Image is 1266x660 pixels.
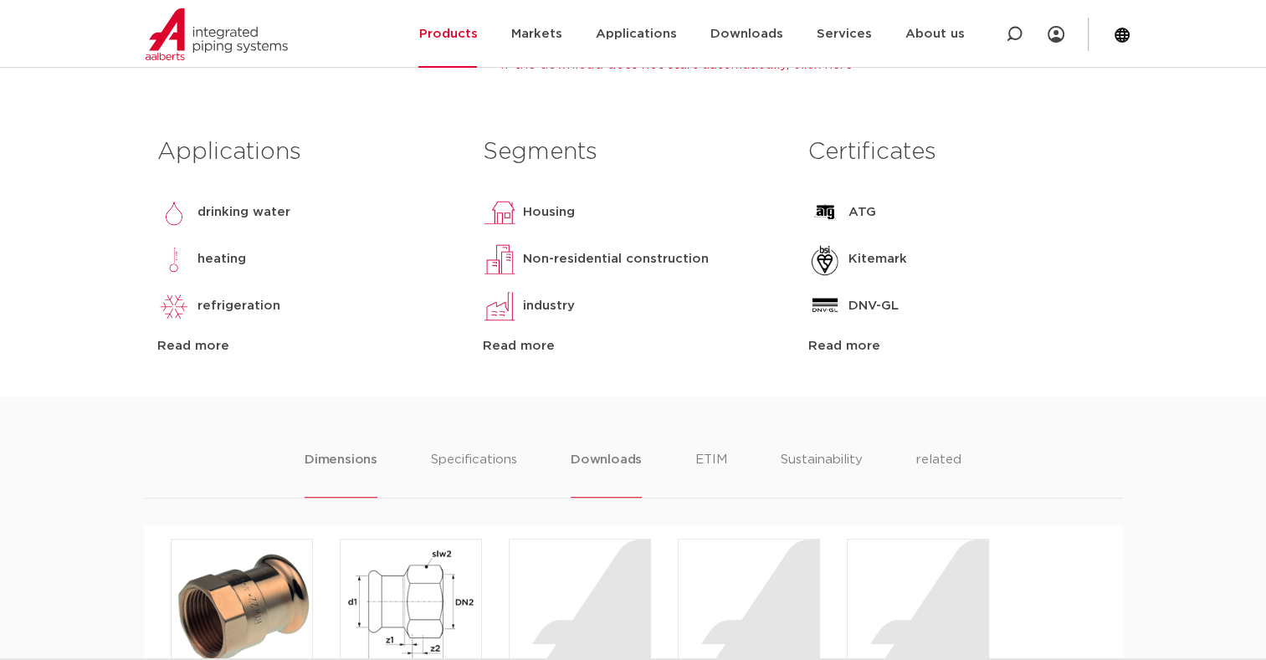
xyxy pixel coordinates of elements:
[157,196,191,229] img: drinkwater
[500,59,852,71] a: If the download does not start automatically, click here
[197,296,280,316] p: refrigeration
[157,336,458,356] div: Read more
[197,202,290,223] p: drinking water
[157,243,191,276] img: verwarming
[483,336,783,356] div: Read more
[483,196,516,229] img: woningbouw
[157,289,191,323] img: koeling
[197,249,246,269] p: heating
[848,202,876,223] p: ATG
[808,196,842,229] img: ATG
[523,296,575,316] p: industry
[848,296,899,316] p: DNV-GL
[781,450,863,498] li: Sustainability
[431,450,517,498] li: Specifications
[523,249,709,269] p: Non-residential construction
[571,450,642,498] li: Downloads
[808,136,1109,169] h3: Certificates
[483,289,516,323] img: industrie
[523,202,575,223] p: Housing
[808,336,1109,356] div: Read more
[916,450,961,498] li: related
[157,136,458,169] h3: Applications
[483,136,783,169] h3: Segments
[808,289,842,323] img: DNV-GL
[695,450,727,498] li: ETIM
[848,249,907,269] p: Kitemark
[808,243,842,276] img: Kitemark
[305,450,377,498] li: Dimensions
[483,243,516,276] img: utiliteitsbouw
